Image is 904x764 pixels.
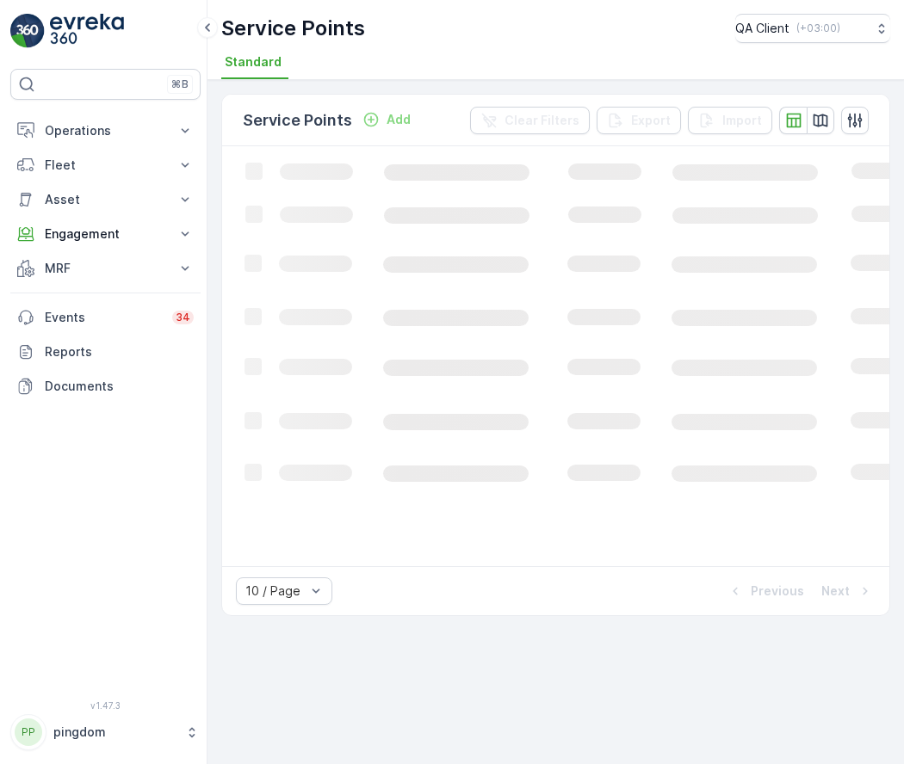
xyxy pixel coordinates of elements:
p: Engagement [45,225,166,243]
div: PP [15,718,42,746]
button: Export [597,107,681,134]
p: pingdom [53,724,176,741]
p: 34 [176,311,190,324]
button: PPpingdom [10,714,201,750]
button: Asset [10,182,201,217]
button: Add [356,109,418,130]
a: Reports [10,335,201,369]
a: Documents [10,369,201,404]
p: Asset [45,191,166,208]
img: logo_light-DOdMpM7g.png [50,14,124,48]
p: Export [631,112,671,129]
a: Events34 [10,300,201,335]
p: Reports [45,343,194,360]
p: MRF [45,260,166,277]
button: QA Client(+03:00) [735,14,890,43]
p: ⌘B [171,77,189,91]
p: Import [722,112,762,129]
p: Operations [45,122,166,139]
button: Engagement [10,217,201,251]
button: Next [820,581,876,601]
p: Events [45,309,162,326]
button: Clear Filters [470,107,590,134]
p: ( +03:00 ) [796,22,840,35]
p: Documents [45,378,194,395]
img: logo [10,14,45,48]
button: Previous [725,581,806,601]
span: Standard [225,53,282,71]
p: Previous [751,582,804,600]
p: Fleet [45,157,166,174]
p: Service Points [243,108,352,132]
p: QA Client [735,20,789,37]
button: Operations [10,114,201,148]
p: Service Points [221,15,365,42]
p: Next [821,582,850,600]
button: MRF [10,251,201,286]
p: Add [387,111,411,128]
p: Clear Filters [505,112,579,129]
span: v 1.47.3 [10,700,201,711]
button: Import [688,107,772,134]
button: Fleet [10,148,201,182]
